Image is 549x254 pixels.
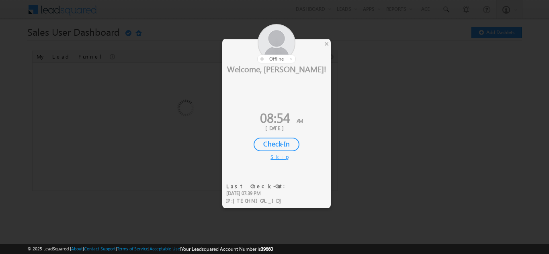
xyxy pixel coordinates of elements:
div: Welcome, [PERSON_NAME]! [222,63,331,74]
span: AM [297,117,303,124]
div: Skip [270,153,283,161]
span: [TECHNICAL_ID] [233,197,285,204]
div: Last Check-Out: [226,183,290,190]
span: 39660 [261,246,273,252]
span: 08:54 [260,108,290,126]
div: [DATE] [228,124,325,132]
a: Terms of Service [117,246,148,251]
div: [DATE] 07:39 PM [226,190,290,197]
div: Check-In [254,138,299,151]
a: Acceptable Use [150,246,180,251]
a: Contact Support [84,246,116,251]
span: Your Leadsquared Account Number is [181,246,273,252]
a: About [71,246,83,251]
div: IP : [226,197,290,205]
span: offline [269,56,284,62]
div: × [322,39,331,48]
span: © 2025 LeadSquared | | | | | [27,245,273,253]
